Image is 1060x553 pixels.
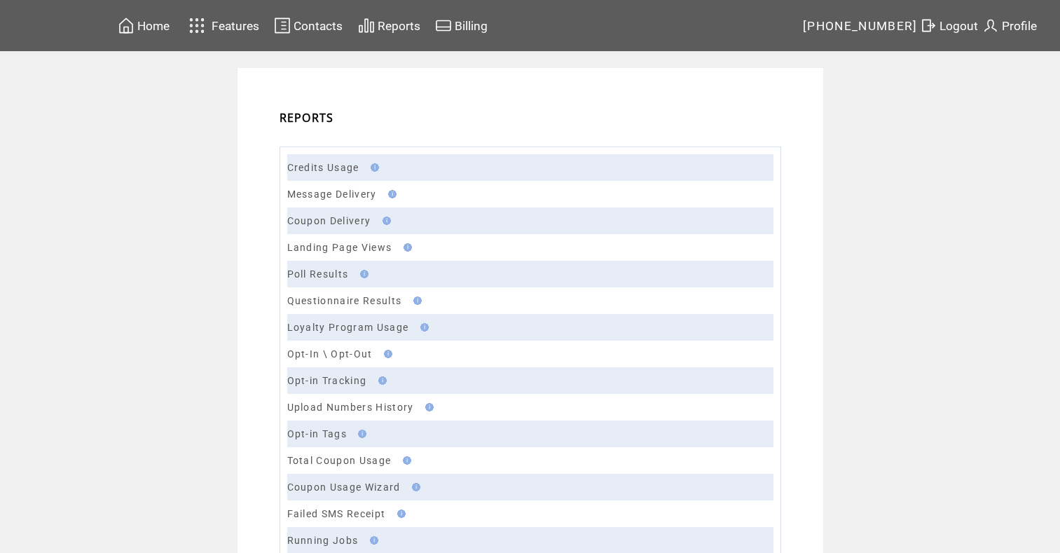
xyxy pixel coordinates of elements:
a: Opt-in Tags [287,428,347,439]
a: Poll Results [287,268,349,280]
img: help.gif [416,323,429,332]
a: Logout [918,15,980,36]
img: help.gif [384,190,397,198]
span: Logout [939,19,978,33]
img: help.gif [378,217,391,225]
a: Landing Page Views [287,242,392,253]
a: Billing [433,15,490,36]
a: Questionnaire Results [287,295,402,306]
a: Reports [356,15,422,36]
a: Upload Numbers History [287,402,414,413]
img: creidtcard.svg [435,17,452,34]
a: Opt-in Tracking [287,375,367,386]
a: Coupon Usage Wizard [287,482,401,493]
a: Failed SMS Receipt [287,508,386,519]
a: Features [183,12,262,39]
a: Opt-In \ Opt-Out [287,348,373,360]
span: Features [212,19,259,33]
img: help.gif [393,510,406,518]
a: Coupon Delivery [287,215,371,226]
span: Home [137,19,170,33]
img: help.gif [354,430,366,438]
span: REPORTS [280,110,334,125]
a: Running Jobs [287,535,359,546]
a: Loyalty Program Usage [287,322,409,333]
img: help.gif [408,483,420,491]
span: Reports [378,19,420,33]
img: help.gif [356,270,369,278]
span: Billing [455,19,488,33]
img: contacts.svg [274,17,291,34]
span: Profile [1002,19,1037,33]
img: profile.svg [982,17,999,34]
a: Total Coupon Usage [287,455,392,466]
a: Contacts [272,15,345,36]
img: help.gif [374,376,387,385]
img: help.gif [366,163,379,172]
img: help.gif [366,536,378,545]
img: help.gif [380,350,392,358]
img: features.svg [185,14,209,37]
a: Message Delivery [287,189,377,200]
a: Credits Usage [287,162,359,173]
img: exit.svg [920,17,937,34]
a: Home [116,15,172,36]
a: Profile [980,15,1039,36]
img: help.gif [399,456,411,465]
span: [PHONE_NUMBER] [803,19,918,33]
img: chart.svg [358,17,375,34]
span: Contacts [294,19,343,33]
img: home.svg [118,17,135,34]
img: help.gif [421,403,434,411]
img: help.gif [409,296,422,305]
img: help.gif [399,243,412,252]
